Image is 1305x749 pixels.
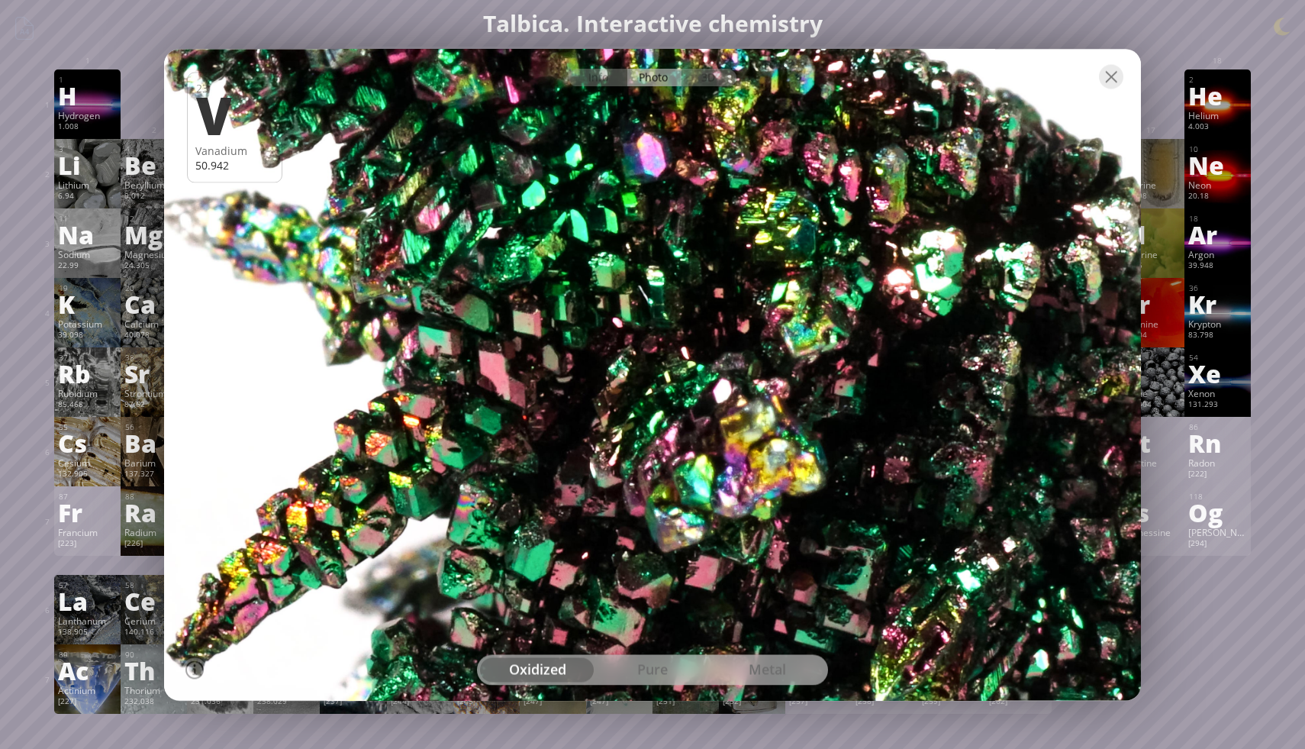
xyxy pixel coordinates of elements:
[1123,422,1181,432] div: 85
[1188,191,1247,203] div: 20.18
[1188,538,1247,550] div: [294]
[656,696,715,709] div: [251]
[1122,526,1181,538] div: Tennessine
[125,144,183,154] div: 4
[125,214,183,224] div: 12
[1189,353,1247,363] div: 54
[124,153,183,177] div: Be
[58,318,117,330] div: Potassium
[124,222,183,247] div: Mg
[1122,457,1181,469] div: Astatine
[125,283,183,293] div: 20
[1188,387,1247,399] div: Xenon
[58,500,117,525] div: Fr
[1189,283,1247,293] div: 36
[1188,109,1247,121] div: Helium
[457,696,516,709] div: [243]
[58,684,117,696] div: Actinium
[1122,431,1181,455] div: At
[58,153,117,177] div: Li
[1189,144,1247,154] div: 10
[58,191,117,203] div: 6.94
[1188,260,1247,273] div: 39.948
[1188,292,1247,316] div: Kr
[1122,318,1181,330] div: Bromine
[124,387,183,399] div: Strontium
[1123,283,1181,293] div: 35
[1122,248,1181,260] div: Chlorine
[710,657,825,682] div: metal
[124,615,183,627] div: Cerium
[58,658,117,683] div: Ac
[125,580,183,590] div: 58
[124,292,183,316] div: Ca
[59,214,117,224] div: 11
[1188,179,1247,191] div: Neon
[1123,214,1181,224] div: 17
[125,492,183,502] div: 88
[1122,179,1181,191] div: Fluorine
[125,353,183,363] div: 38
[58,83,117,108] div: H
[58,121,117,134] div: 1.008
[1122,260,1181,273] div: 35.45
[124,457,183,469] div: Barium
[391,696,449,709] div: [244]
[59,650,117,660] div: 89
[1122,538,1181,550] div: [293]
[1123,492,1181,502] div: 117
[1189,492,1247,502] div: 118
[58,696,117,709] div: [227]
[681,69,736,86] div: 3D
[1122,191,1181,203] div: 18.998
[59,283,117,293] div: 19
[1188,330,1247,342] div: 83.798
[191,696,250,709] div: 231.036
[1122,399,1181,412] div: 126.904
[58,589,117,613] div: La
[1188,248,1247,260] div: Argon
[1188,318,1247,330] div: Krypton
[1123,144,1181,154] div: 9
[58,627,117,639] div: 138.905
[124,658,183,683] div: Th
[1189,214,1247,224] div: 18
[58,260,117,273] div: 22.99
[789,696,848,709] div: [257]
[125,422,183,432] div: 56
[58,222,117,247] div: Na
[59,422,117,432] div: 55
[124,684,183,696] div: Thorium
[257,696,316,709] div: 238.029
[59,75,117,85] div: 1
[58,457,117,469] div: Cesium
[59,492,117,502] div: 87
[58,361,117,386] div: Rb
[58,526,117,538] div: Francium
[124,469,183,481] div: 137.327
[58,399,117,412] div: 85.468
[1188,526,1247,538] div: [PERSON_NAME]
[1122,387,1181,399] div: Iodine
[195,143,274,157] div: Vanadium
[1122,469,1181,481] div: [210]
[58,538,117,550] div: [223]
[124,589,183,613] div: Ce
[855,696,914,709] div: [258]
[124,627,183,639] div: 140.116
[124,431,183,455] div: Ba
[595,657,710,682] div: pure
[59,580,117,590] div: 57
[1123,353,1181,363] div: 53
[58,431,117,455] div: Cs
[1188,83,1247,108] div: He
[1122,330,1181,342] div: 79.904
[124,538,183,550] div: [226]
[124,248,183,260] div: Magnesium
[125,650,183,660] div: 90
[922,696,981,709] div: [259]
[480,657,595,682] div: oxidized
[196,88,272,140] div: V
[58,179,117,191] div: Lithium
[58,109,117,121] div: Hydrogen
